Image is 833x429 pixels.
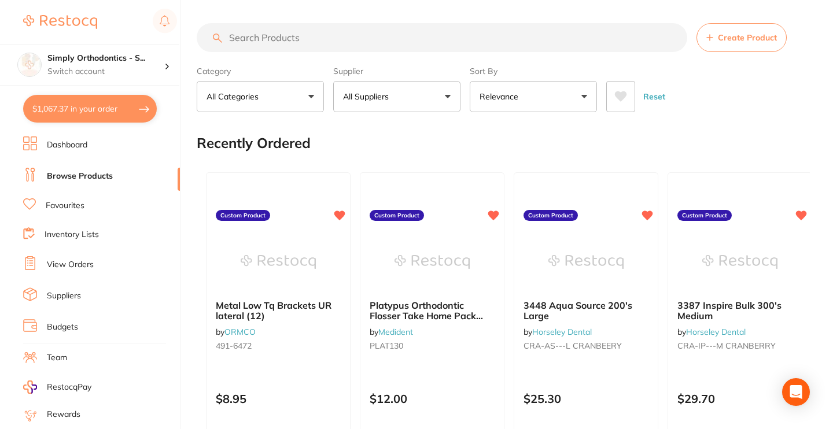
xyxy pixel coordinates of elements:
img: 3387 Inspire Bulk 300's Medium [702,233,777,291]
p: $12.00 [370,392,495,405]
a: Browse Products [47,171,113,182]
label: Category [197,66,324,76]
a: Inventory Lists [45,229,99,241]
span: by [677,327,746,337]
p: Switch account [47,66,164,77]
small: CRA-AS---L CRANBEERY [524,341,648,350]
a: RestocqPay [23,380,91,394]
label: Custom Product [677,210,732,221]
a: Team [47,352,67,364]
small: CRA-IP---M CRANBERRY [677,341,802,350]
img: Simply Orthodontics - Sydenham [18,53,41,76]
input: Search Products [197,23,687,52]
img: RestocqPay [23,380,37,394]
label: Custom Product [216,210,270,221]
p: $8.95 [216,392,341,405]
a: Horseley Dental [532,327,592,337]
b: Metal Low Tq Brackets UR lateral (12) [216,300,341,321]
p: $29.70 [677,392,802,405]
a: Dashboard [47,139,87,151]
span: by [524,327,592,337]
span: by [370,327,413,337]
small: PLAT130 [370,341,495,350]
div: Open Intercom Messenger [782,378,810,406]
label: Custom Product [370,210,424,221]
p: All Categories [207,91,263,102]
button: Relevance [470,81,597,112]
b: Platypus Orthodontic Flosser Take Home Pack (30) [370,300,495,321]
b: 3387 Inspire Bulk 300's Medium [677,300,802,321]
label: Custom Product [524,210,578,221]
a: Favourites [46,200,84,212]
span: Create Product [718,33,777,42]
p: All Suppliers [343,91,393,102]
a: Horseley Dental [686,327,746,337]
a: Budgets [47,321,78,333]
h4: Simply Orthodontics - Sydenham [47,53,164,64]
a: View Orders [47,259,94,271]
a: ORMCO [224,327,256,337]
h2: Recently Ordered [197,135,311,151]
p: Relevance [480,91,523,102]
button: All Categories [197,81,324,112]
b: 3448 Aqua Source 200's Large [524,300,648,321]
a: Medident [378,327,413,337]
img: Metal Low Tq Brackets UR lateral (12) [241,233,316,291]
label: Supplier [333,66,460,76]
button: Reset [640,81,669,112]
a: Suppliers [47,290,81,302]
button: $1,067.37 in your order [23,95,157,123]
a: Rewards [47,409,80,420]
p: $25.30 [524,392,648,405]
img: Platypus Orthodontic Flosser Take Home Pack (30) [395,233,470,291]
small: 491-6472 [216,341,341,350]
img: 3448 Aqua Source 200's Large [548,233,624,291]
span: by [216,327,256,337]
a: Restocq Logo [23,9,97,35]
button: Create Product [696,23,787,52]
label: Sort By [470,66,597,76]
img: Restocq Logo [23,15,97,29]
button: All Suppliers [333,81,460,112]
span: RestocqPay [47,382,91,393]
